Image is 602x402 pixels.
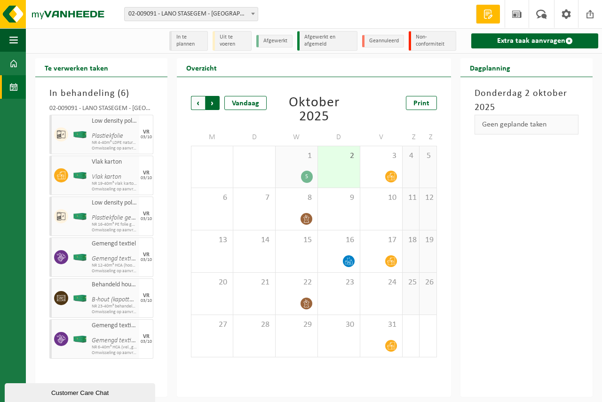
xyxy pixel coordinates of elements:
[238,320,270,330] span: 28
[323,320,355,330] span: 30
[92,350,137,356] span: Omwisseling op aanvraag
[206,96,220,110] span: Volgende
[92,296,158,303] i: B-hout (kapotte paletten)
[92,158,137,166] span: Vlak karton
[233,129,276,146] td: D
[143,211,150,217] div: VR
[92,140,137,146] span: NR 4-40m³ LDPE naturel (balen)-poort 400 A
[73,213,87,220] img: HK-XC-40-GN-00
[5,381,157,402] iframe: chat widget
[323,193,355,203] span: 9
[196,320,228,330] span: 27
[73,131,87,138] img: HK-XC-40-GN-00
[424,193,432,203] span: 12
[143,129,150,135] div: VR
[407,235,415,245] span: 18
[475,87,578,115] h3: Donderdag 2 oktober 2025
[365,193,397,203] span: 10
[92,240,137,248] span: Gemengd textiel
[92,222,137,228] span: NR 16-40m³ PE folie gekleurd-poort 307
[238,193,270,203] span: 7
[92,181,137,187] span: NR 19-40m³ vlak karton-poort 504
[143,252,150,258] div: VR
[360,129,403,146] td: V
[196,193,228,203] span: 6
[141,217,152,221] div: 03/10
[73,254,87,261] img: HK-XC-40-GN-00
[73,172,87,179] img: HK-XC-40-GN-00
[280,320,313,330] span: 29
[280,235,313,245] span: 15
[403,129,420,146] td: Z
[92,146,137,151] span: Omwisseling op aanvraag
[365,151,397,161] span: 3
[318,129,360,146] td: D
[276,129,318,146] td: W
[365,235,397,245] span: 17
[323,235,355,245] span: 16
[143,334,150,339] div: VR
[143,170,150,176] div: VR
[92,228,137,233] span: Omwisseling op aanvraag
[73,336,87,343] img: HK-XC-40-GN-00
[141,176,152,181] div: 03/10
[280,277,313,288] span: 22
[323,277,355,288] span: 23
[92,199,137,207] span: Low density polyethyleen (LDPE) folie, los, naturel/gekleurd (80/20)
[125,8,258,21] span: 02-009091 - LANO STASEGEM - HARELBEKE
[49,105,153,115] div: 02-009091 - LANO STASEGEM - [GEOGRAPHIC_DATA]
[297,31,357,51] li: Afgewerkt en afgemeld
[224,96,267,110] div: Vandaag
[196,235,228,245] span: 13
[92,255,165,262] i: Gemengd textielafval (HCA)
[92,345,137,350] span: NR 6-40m³ HCA (vel.,gem.textiel, tuft(rol))-binnen poort 101
[92,281,137,289] span: Behandeld hout (B)
[409,31,456,51] li: Non-conformiteit
[413,100,429,107] span: Print
[471,33,598,48] a: Extra taak aanvragen
[92,187,137,192] span: Omwisseling op aanvraag
[406,96,437,110] a: Print
[124,7,258,21] span: 02-009091 - LANO STASEGEM - HARELBEKE
[35,58,118,77] h2: Te verwerken taken
[92,133,123,140] i: Plastiekfolie
[276,96,352,124] div: Oktober 2025
[407,277,415,288] span: 25
[92,304,137,309] span: NR 23-40m³ behandeld hout (B)-poort 501
[92,337,165,344] i: Gemengd textielafval (HCA)
[92,309,137,315] span: Omwisseling op aanvraag
[407,193,415,203] span: 11
[301,171,313,183] div: 5
[407,151,415,161] span: 4
[323,151,355,161] span: 2
[92,263,137,268] span: NR 12-40m³ HCA (hoogcalorische restfractie)-binnen-poort 203
[362,35,404,47] li: Geannuleerd
[92,214,148,221] i: Plastiekfolie gekleurd
[424,277,432,288] span: 26
[280,151,313,161] span: 1
[196,277,228,288] span: 20
[92,268,137,274] span: Omwisseling op aanvraag
[420,129,437,146] td: Z
[424,235,432,245] span: 19
[141,339,152,344] div: 03/10
[213,31,252,51] li: Uit te voeren
[141,135,152,140] div: 03/10
[73,295,87,302] img: HK-XC-40-GN-00
[49,87,153,101] h3: In behandeling ( )
[177,58,226,77] h2: Overzicht
[92,118,137,125] span: Low density polyethyleen (LDPE) folie, los, naturel
[424,151,432,161] span: 5
[365,320,397,330] span: 31
[238,235,270,245] span: 14
[141,299,152,303] div: 03/10
[475,115,578,134] div: Geen geplande taken
[191,129,233,146] td: M
[141,258,152,262] div: 03/10
[460,58,520,77] h2: Dagplanning
[92,322,137,330] span: Gemengd textiel, tuft (rol)
[169,31,208,51] li: In te plannen
[238,277,270,288] span: 21
[256,35,293,47] li: Afgewerkt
